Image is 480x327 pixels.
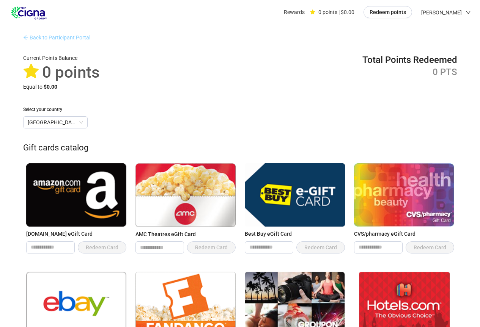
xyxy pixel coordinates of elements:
div: AMC Theatres eGift Card [135,230,236,238]
a: arrow-left Back to Participant Portal [23,34,90,41]
div: Total Points Redeemed [362,54,457,66]
div: [DOMAIN_NAME] eGift Card [26,230,126,238]
img: CVS/pharmacy eGift Card [354,163,454,226]
div: Gift cards catalog [23,141,457,155]
span: star [310,9,315,15]
div: Current Points Balance [23,54,100,62]
strong: $0.00 [44,84,57,90]
img: AMC Theatres eGift Card [135,163,236,227]
div: Select your country [23,106,457,113]
img: Amazon.com eGift Card [26,163,126,226]
div: CVS/pharmacy eGift Card [354,230,454,238]
span: [PERSON_NAME] [421,0,462,25]
span: star [23,64,39,80]
button: Redeem points [364,6,412,18]
span: Redeem points [370,8,406,16]
div: Best Buy eGift Card [245,230,345,238]
div: Equal to [23,83,100,91]
span: 0 points [42,63,100,81]
span: United States [28,117,83,128]
span: arrow-left [23,35,28,40]
span: down [466,10,471,15]
img: Best Buy eGift Card [245,163,345,226]
div: 0 PTS [362,66,457,78]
